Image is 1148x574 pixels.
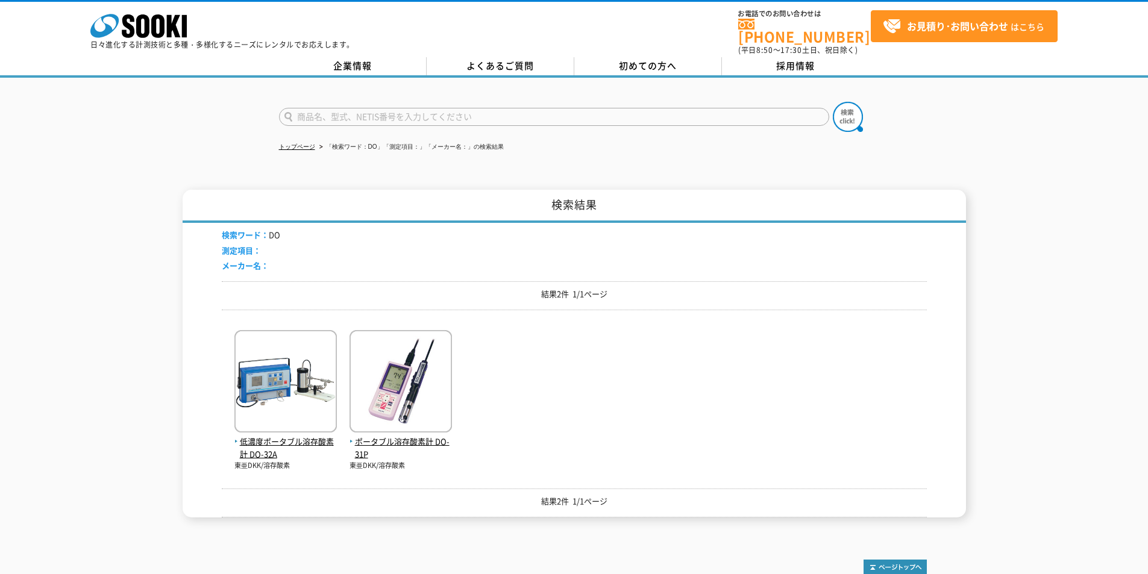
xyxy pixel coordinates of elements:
a: [PHONE_NUMBER] [738,19,871,43]
span: 測定項目： [222,245,261,256]
strong: お見積り･お問い合わせ [907,19,1008,33]
span: 初めての方へ [619,59,677,72]
p: 結果2件 1/1ページ [222,495,927,508]
span: (平日 ～ 土日、祝日除く) [738,45,858,55]
span: 8:50 [756,45,773,55]
span: メーカー名： [222,260,269,271]
img: btn_search.png [833,102,863,132]
input: 商品名、型式、NETIS番号を入力してください [279,108,829,126]
a: 企業情報 [279,57,427,75]
h1: 検索結果 [183,190,966,223]
span: お電話でのお問い合わせは [738,10,871,17]
p: 東亜DKK/溶存酸素 [350,461,452,471]
a: お見積り･お問い合わせはこちら [871,10,1058,42]
a: 採用情報 [722,57,870,75]
a: よくあるご質問 [427,57,574,75]
span: ポータブル溶存酸素計 DO-31P [350,435,452,461]
p: 結果2件 1/1ページ [222,288,927,301]
a: 低濃度ポータブル溶存酸素計 DO-32A [234,423,337,460]
a: トップページ [279,143,315,150]
li: 「検索ワード：DO」「測定項目：」「メーカー名：」の検索結果 [317,141,504,154]
img: DO-31P [350,330,452,435]
li: DO [222,229,280,242]
span: 低濃度ポータブル溶存酸素計 DO-32A [234,435,337,461]
span: はこちら [883,17,1044,36]
a: 初めての方へ [574,57,722,75]
p: 日々進化する計測技術と多種・多様化するニーズにレンタルでお応えします。 [90,41,354,48]
span: 17:30 [780,45,802,55]
a: ポータブル溶存酸素計 DO-31P [350,423,452,460]
p: 東亜DKK/溶存酸素 [234,461,337,471]
span: 検索ワード： [222,229,269,240]
img: DO-32A [234,330,337,435]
